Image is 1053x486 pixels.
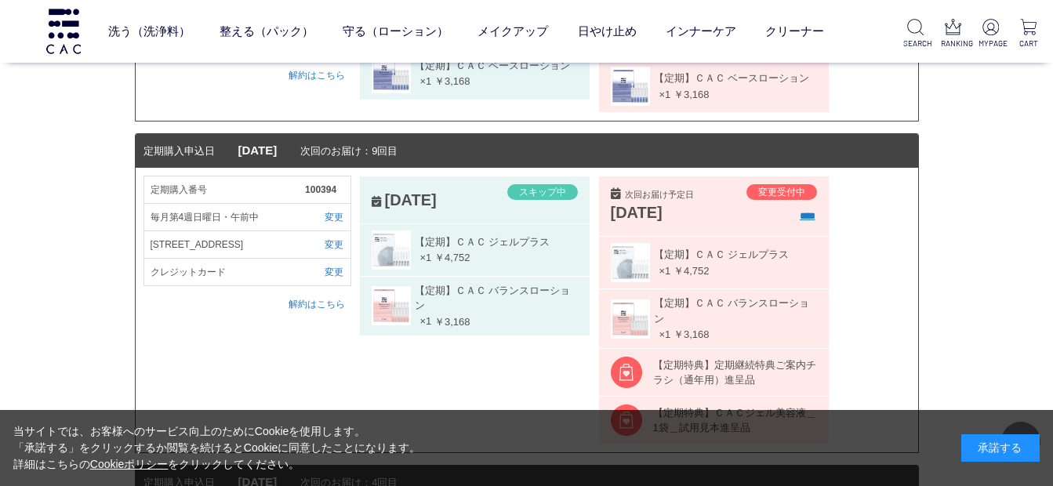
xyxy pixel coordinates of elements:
div: 【定期特典】ＣＡＣジェル美容液＿1袋＿試用見本進呈品 [653,405,821,436]
a: インナーケア [666,10,736,52]
span: ×1 [650,263,671,279]
span: [DATE] [238,143,278,157]
img: 060057t.jpg [611,243,650,282]
a: 守る（ローション） [343,10,448,52]
span: [STREET_ADDRESS] [151,238,306,252]
a: 解約はこちら [289,299,345,310]
span: ￥4,752 [674,265,710,277]
div: 次回お届け予定日 [611,188,737,201]
a: 変更 [305,238,343,252]
img: 060057t.jpg [372,230,411,270]
a: 洗う（洗浄料） [108,10,191,52]
p: MYPAGE [979,38,1003,49]
div: 当サイトでは、お客様へのサービス向上のためにCookieを使用します。 「承諾する」をクリックするか閲覧を続けるとCookieに同意したことになります。 詳細はこちらの をクリックしてください。 [13,423,421,473]
a: クリーナー [765,10,824,52]
span: 変更受付中 [758,187,805,198]
img: 060054t.jpg [611,299,650,339]
span: 【定期】ＣＡＣ ジェルプラス [411,234,550,250]
a: CART [1016,19,1040,49]
a: RANKING [941,19,965,49]
img: 060054t.jpg [372,286,411,325]
a: メイクアップ [477,10,548,52]
span: ×1 [411,250,432,266]
span: 【定期】ＣＡＣ バランスローション [411,283,578,314]
span: 毎月第4週日曜日・午前中 [151,210,306,224]
div: 【定期特典】定期継続特典ご案内チラシ（通年用）進呈品 [653,357,821,388]
span: ￥3,168 [674,328,710,340]
a: SEARCH [903,19,928,49]
img: regular_amenity.png [611,357,642,388]
div: 承諾する [961,434,1040,462]
div: [DATE] [372,191,437,209]
a: 変更 [305,210,343,224]
span: スキップ中 [519,187,566,198]
span: ￥3,168 [674,89,710,100]
span: 定期購入申込日 [143,145,215,157]
a: MYPAGE [979,19,1003,49]
img: 060059t.jpg [611,67,650,106]
a: 変更 [305,265,343,279]
p: CART [1016,38,1040,49]
span: ×1 [650,87,671,103]
div: [DATE] [611,201,737,224]
span: 【定期】ＣＡＣ ジェルプラス [650,247,790,263]
span: クレジットカード [151,265,306,279]
img: regular_amenity.png [611,404,642,436]
span: 定期購入番号 [151,183,306,197]
p: RANKING [941,38,965,49]
dt: 次回のお届け：9回目 [136,134,918,168]
img: logo [44,9,83,53]
span: 100394 [305,183,343,197]
span: ￥3,168 [434,315,470,327]
span: 【定期】ＣＡＣ バランスローション [650,296,817,326]
span: ×1 [411,314,432,329]
a: 日やけ止め [578,10,637,52]
a: Cookieポリシー [90,458,169,470]
a: 整える（パック） [220,10,314,52]
p: SEARCH [903,38,928,49]
span: ×1 [650,327,671,343]
span: ￥4,752 [434,252,470,263]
